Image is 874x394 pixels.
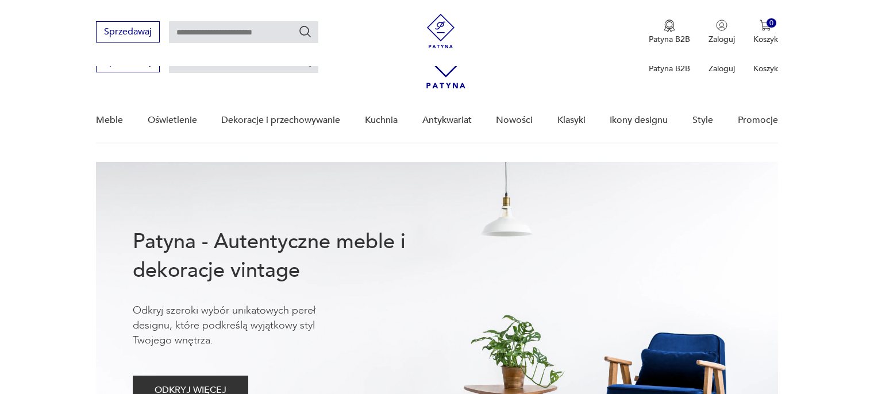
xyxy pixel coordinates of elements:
[767,18,776,28] div: 0
[96,98,123,142] a: Meble
[610,98,668,142] a: Ikony designu
[298,25,312,38] button: Szukaj
[221,98,340,142] a: Dekoracje i przechowywanie
[760,20,771,31] img: Ikona koszyka
[148,98,197,142] a: Oświetlenie
[709,63,735,74] p: Zaloguj
[557,98,586,142] a: Klasyki
[753,63,778,74] p: Koszyk
[422,98,472,142] a: Antykwariat
[496,98,533,142] a: Nowości
[649,20,690,45] button: Patyna B2B
[709,20,735,45] button: Zaloguj
[96,29,160,37] a: Sprzedawaj
[96,59,160,67] a: Sprzedawaj
[423,14,458,48] img: Patyna - sklep z meblami i dekoracjami vintage
[133,227,443,285] h1: Patyna - Autentyczne meble i dekoracje vintage
[133,303,351,348] p: Odkryj szeroki wybór unikatowych pereł designu, które podkreślą wyjątkowy styl Twojego wnętrza.
[96,21,160,43] button: Sprzedawaj
[664,20,675,32] img: Ikona medalu
[692,98,713,142] a: Style
[649,63,690,74] p: Patyna B2B
[716,20,727,31] img: Ikonka użytkownika
[649,20,690,45] a: Ikona medaluPatyna B2B
[753,34,778,45] p: Koszyk
[649,34,690,45] p: Patyna B2B
[365,98,398,142] a: Kuchnia
[738,98,778,142] a: Promocje
[709,34,735,45] p: Zaloguj
[753,20,778,45] button: 0Koszyk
